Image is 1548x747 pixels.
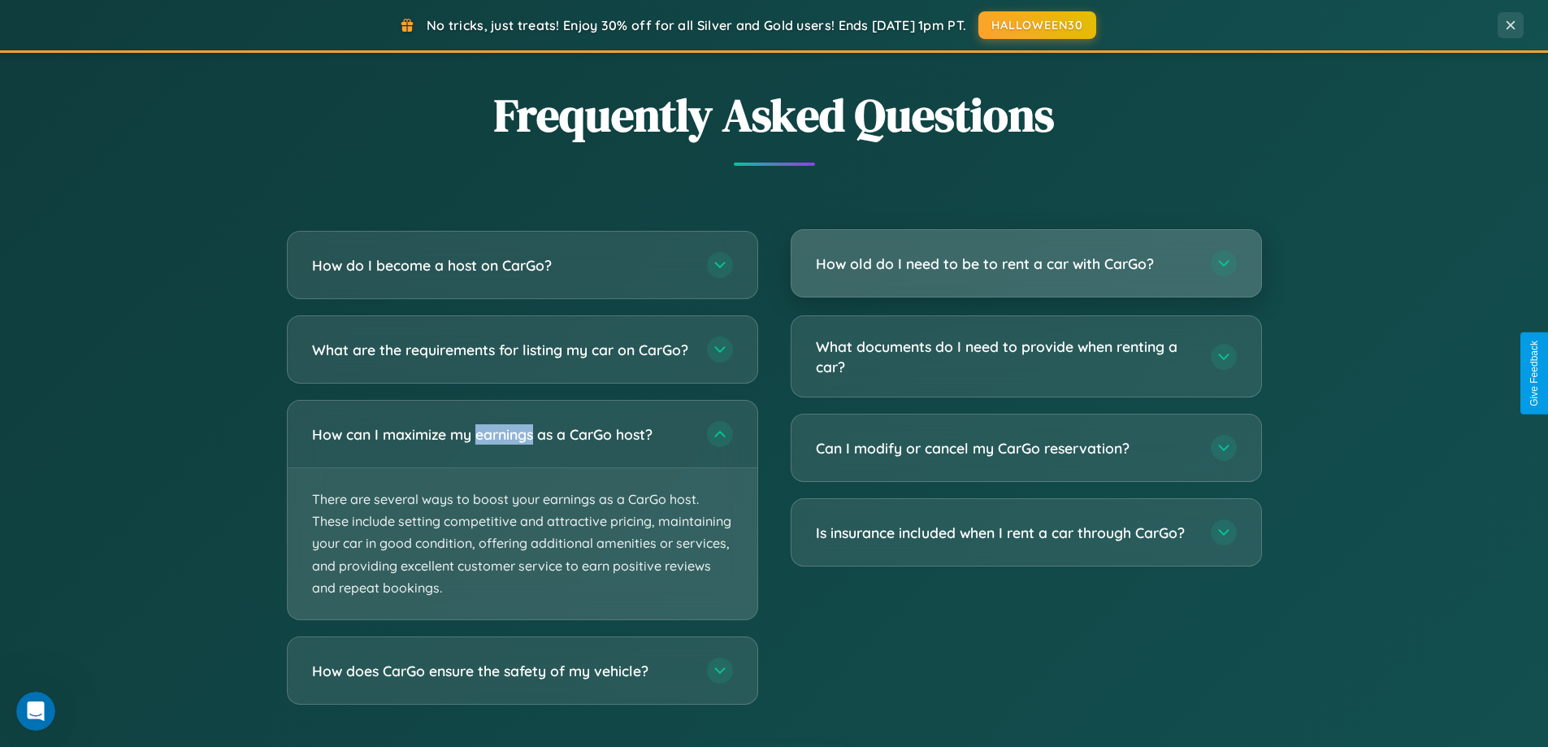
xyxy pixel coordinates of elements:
[312,340,691,360] h3: What are the requirements for listing my car on CarGo?
[816,337,1195,376] h3: What documents do I need to provide when renting a car?
[312,424,691,445] h3: How can I maximize my earnings as a CarGo host?
[816,254,1195,274] h3: How old do I need to be to rent a car with CarGo?
[16,692,55,731] iframe: Intercom live chat
[288,468,757,619] p: There are several ways to boost your earnings as a CarGo host. These include setting competitive ...
[287,84,1262,146] h2: Frequently Asked Questions
[816,523,1195,543] h3: Is insurance included when I rent a car through CarGo?
[427,17,966,33] span: No tricks, just treats! Enjoy 30% off for all Silver and Gold users! Ends [DATE] 1pm PT.
[816,438,1195,458] h3: Can I modify or cancel my CarGo reservation?
[978,11,1096,39] button: HALLOWEEN30
[312,255,691,276] h3: How do I become a host on CarGo?
[312,661,691,681] h3: How does CarGo ensure the safety of my vehicle?
[1528,341,1540,406] div: Give Feedback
